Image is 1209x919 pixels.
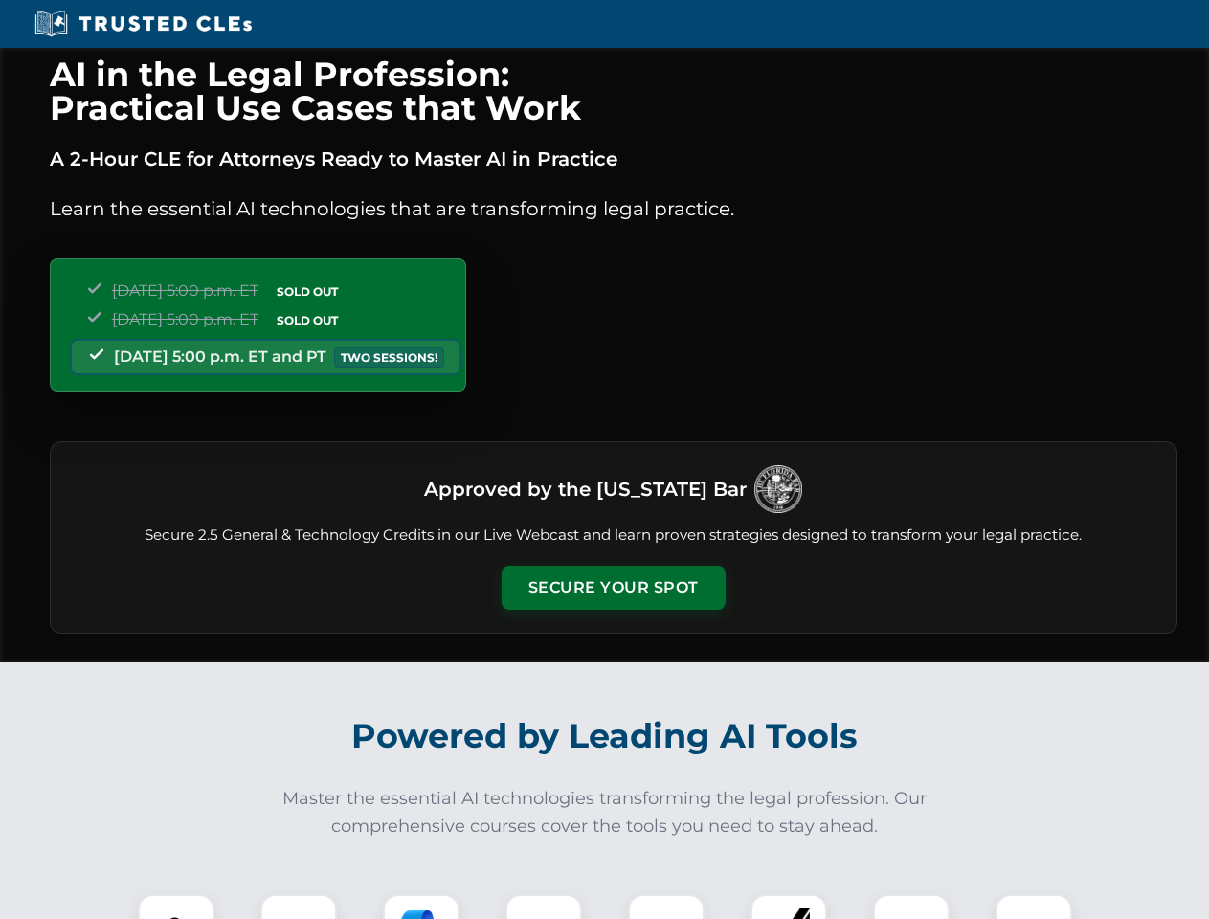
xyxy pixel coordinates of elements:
img: Logo [754,465,802,513]
span: SOLD OUT [270,310,345,330]
span: SOLD OUT [270,281,345,302]
h1: AI in the Legal Profession: Practical Use Cases that Work [50,57,1177,124]
span: [DATE] 5:00 p.m. ET [112,281,258,300]
button: Secure Your Spot [502,566,726,610]
p: Secure 2.5 General & Technology Credits in our Live Webcast and learn proven strategies designed ... [74,525,1153,547]
img: Trusted CLEs [29,10,257,38]
span: [DATE] 5:00 p.m. ET [112,310,258,328]
h2: Powered by Leading AI Tools [75,703,1135,770]
p: Master the essential AI technologies transforming the legal profession. Our comprehensive courses... [270,785,940,841]
h3: Approved by the [US_STATE] Bar [424,472,747,506]
p: A 2-Hour CLE for Attorneys Ready to Master AI in Practice [50,144,1177,174]
p: Learn the essential AI technologies that are transforming legal practice. [50,193,1177,224]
